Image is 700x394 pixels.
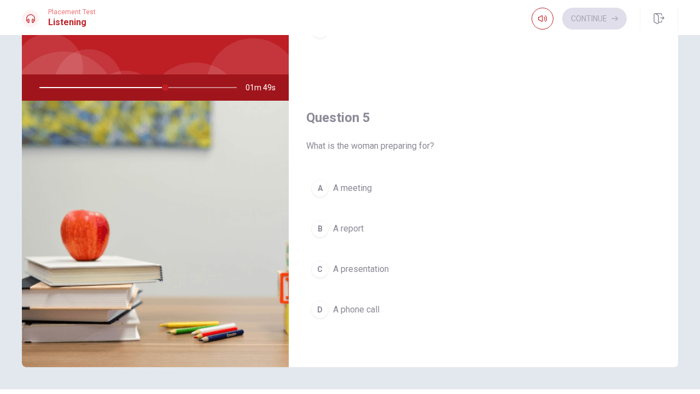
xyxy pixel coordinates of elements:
[22,101,289,367] img: Planning a Presentation
[48,8,96,16] span: Placement Test
[306,215,661,242] button: BA report
[311,260,329,278] div: C
[311,301,329,318] div: D
[306,109,661,126] h4: Question 5
[311,220,329,237] div: B
[246,74,284,101] span: 01m 49s
[306,256,661,283] button: CA presentation
[333,222,364,235] span: A report
[333,263,389,276] span: A presentation
[306,175,661,202] button: AA meeting
[306,140,661,153] span: What is the woman preparing for?
[48,16,96,29] h1: Listening
[311,179,329,197] div: A
[333,182,372,195] span: A meeting
[306,296,661,323] button: DA phone call
[333,303,380,316] span: A phone call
